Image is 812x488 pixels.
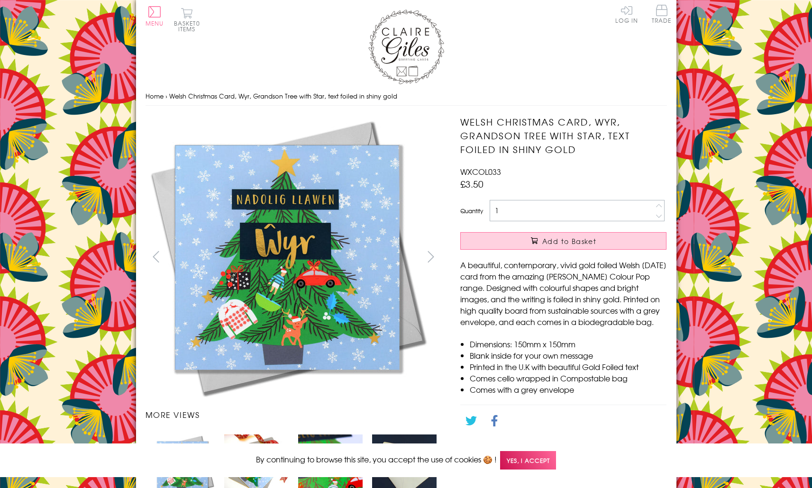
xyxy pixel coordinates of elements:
span: £3.50 [460,177,484,190]
nav: breadcrumbs [146,87,667,106]
li: Printed in the U.K with beautiful Gold Foiled text [470,361,666,372]
h1: Welsh Christmas Card, Wyr, Grandson Tree with Star, text foiled in shiny gold [460,115,666,156]
a: Go back to the collection [468,441,560,452]
h3: More views [146,409,442,420]
button: prev [146,246,167,267]
span: 0 items [178,19,200,33]
span: WXCOL033 [460,166,501,177]
span: Menu [146,19,164,27]
li: Comes with a grey envelope [470,384,666,395]
li: Comes cello wrapped in Compostable bag [470,372,666,384]
span: Welsh Christmas Card, Wyr, Grandson Tree with Star, text foiled in shiny gold [169,91,397,100]
a: Home [146,91,164,100]
button: next [420,246,441,267]
span: Trade [652,5,672,23]
span: Yes, I accept [500,451,556,470]
span: › [165,91,167,100]
img: Welsh Christmas Card, Wyr, Grandson Tree with Star, text foiled in shiny gold [146,115,430,399]
button: Add to Basket [460,232,666,250]
button: Basket0 items [174,8,200,32]
li: Dimensions: 150mm x 150mm [470,338,666,350]
li: Blank inside for your own message [470,350,666,361]
label: Quantity [460,207,483,215]
p: A beautiful, contemporary, vivid gold foiled Welsh [DATE] card from the amazing [PERSON_NAME] Col... [460,259,666,327]
a: Trade [652,5,672,25]
a: Log In [615,5,638,23]
button: Menu [146,6,164,26]
img: Claire Giles Greetings Cards [368,9,444,84]
span: Add to Basket [542,236,596,246]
